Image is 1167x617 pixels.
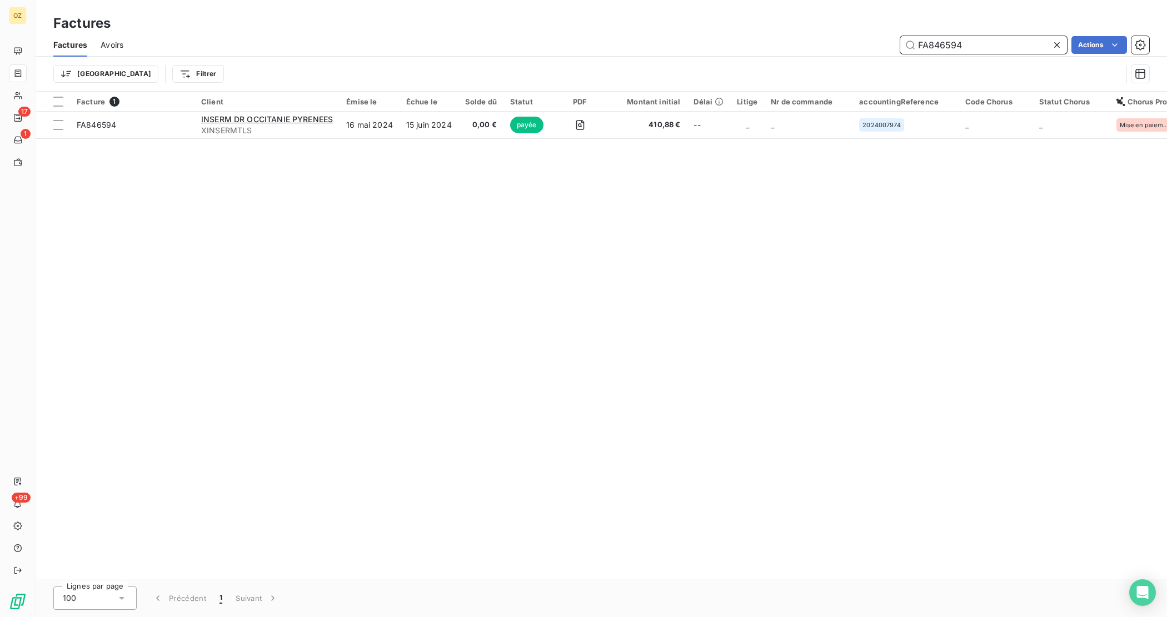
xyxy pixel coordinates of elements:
button: Actions [1071,36,1127,54]
div: Solde dû [465,97,497,106]
img: Logo LeanPay [9,593,27,610]
a: 1 [9,131,26,149]
td: 16 mai 2024 [340,112,400,138]
div: Statut [510,97,546,106]
span: XINSERMTLS [201,125,333,136]
span: 1 [21,129,31,139]
div: Code Chorus [965,97,1026,106]
div: OZ [9,7,27,24]
button: [GEOGRAPHIC_DATA] [53,65,158,83]
div: Statut Chorus [1039,97,1103,106]
td: 15 juin 2024 [400,112,458,138]
button: 1 [213,586,229,610]
div: Open Intercom Messenger [1129,579,1156,606]
div: Délai [694,97,724,106]
span: +99 [12,493,31,503]
h3: Factures [53,13,111,33]
td: -- [687,112,730,138]
span: Facture [77,97,105,106]
div: Montant initial [614,97,680,106]
span: FA846594 [77,120,116,129]
div: Émise le [346,97,393,106]
div: PDF [560,97,600,106]
span: 1 [220,593,222,604]
div: Client [201,97,333,106]
span: Factures [53,39,87,51]
div: Échue le [406,97,452,106]
span: 410,88 € [614,119,680,131]
button: Filtrer [172,65,223,83]
div: accountingReference [859,97,952,106]
span: _ [965,120,969,129]
span: _ [771,120,774,129]
span: INSERM DR OCCITANIE PYRENEES [201,114,333,124]
span: 100 [63,593,76,604]
span: _ [746,120,749,129]
span: 2024007974 [862,122,901,128]
span: _ [1039,120,1043,129]
button: Suivant [229,586,285,610]
button: Précédent [146,586,213,610]
span: 1 [109,97,119,107]
div: Nr de commande [771,97,846,106]
span: 17 [18,107,31,117]
div: Litige [737,97,757,106]
input: Rechercher [900,36,1067,54]
span: payée [510,117,543,133]
span: Avoirs [101,39,123,51]
span: 0,00 € [465,119,497,131]
a: 17 [9,109,26,127]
